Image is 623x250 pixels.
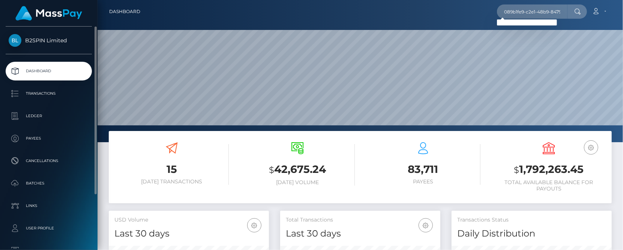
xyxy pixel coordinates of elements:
[9,34,21,47] img: B2SPIN Limited
[9,133,89,144] p: Payees
[9,88,89,99] p: Transactions
[114,227,263,240] h4: Last 30 days
[6,174,92,193] a: Batches
[286,227,435,240] h4: Last 30 days
[492,162,606,177] h3: 1,792,263.45
[6,196,92,215] a: Links
[240,162,354,177] h3: 42,675.24
[9,178,89,189] p: Batches
[9,200,89,211] p: Links
[6,152,92,170] a: Cancellations
[514,165,519,175] small: $
[497,4,567,19] input: Search...
[366,162,480,177] h3: 83,711
[492,179,606,192] h6: Total Available Balance for Payouts
[269,165,274,175] small: $
[9,110,89,122] p: Ledger
[6,219,92,238] a: User Profile
[240,179,354,186] h6: [DATE] Volume
[9,223,89,234] p: User Profile
[6,37,92,44] span: B2SPIN Limited
[366,179,480,185] h6: Payees
[9,65,89,77] p: Dashboard
[6,62,92,80] a: Dashboard
[109,4,140,19] a: Dashboard
[6,107,92,125] a: Ledger
[457,227,606,240] h4: Daily Distribution
[114,216,263,224] h5: USD Volume
[286,216,435,224] h5: Total Transactions
[114,179,229,185] h6: [DATE] Transactions
[6,84,92,103] a: Transactions
[114,162,229,177] h3: 15
[15,6,82,21] img: MassPay Logo
[6,129,92,148] a: Payees
[9,155,89,167] p: Cancellations
[457,216,606,224] h5: Transactions Status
